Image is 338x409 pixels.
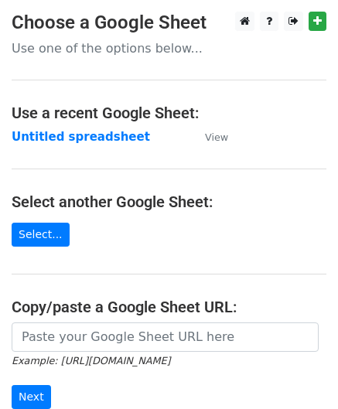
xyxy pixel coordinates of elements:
a: Select... [12,223,70,247]
input: Paste your Google Sheet URL here [12,322,319,352]
p: Use one of the options below... [12,40,326,56]
h4: Copy/paste a Google Sheet URL: [12,298,326,316]
small: View [205,131,228,143]
a: View [189,130,228,144]
a: Untitled spreadsheet [12,130,150,144]
small: Example: [URL][DOMAIN_NAME] [12,355,170,366]
h3: Choose a Google Sheet [12,12,326,34]
h4: Use a recent Google Sheet: [12,104,326,122]
h4: Select another Google Sheet: [12,193,326,211]
input: Next [12,385,51,409]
